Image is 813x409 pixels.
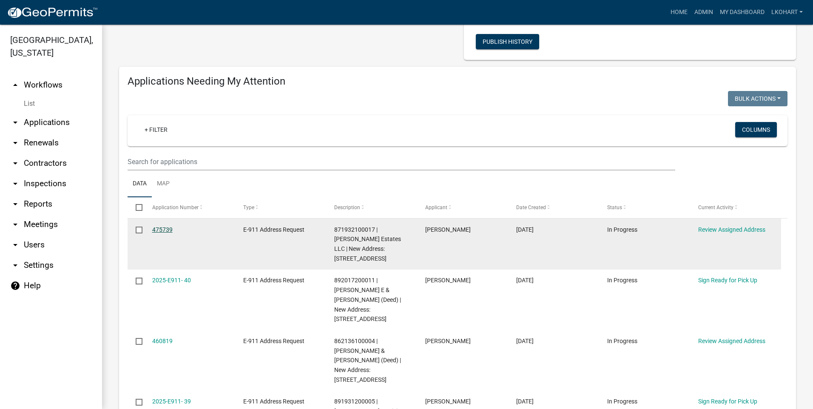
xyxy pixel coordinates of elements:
i: arrow_drop_down [10,240,20,250]
span: Date Created [516,204,546,210]
datatable-header-cell: Status [599,197,690,218]
span: 871932100017 | DeBuhr Estates LLC | New Address: 26989 Co Hwy S62 [334,226,401,262]
a: Sign Ready for Pick Up [698,277,757,284]
datatable-header-cell: Application Number [144,197,235,218]
a: 2025-E911- 40 [152,277,191,284]
a: Review Assigned Address [698,338,765,344]
span: 09/09/2025 [516,226,534,233]
i: arrow_drop_down [10,117,20,128]
a: lkohart [768,4,806,20]
i: help [10,281,20,291]
a: Review Assigned Address [698,226,765,233]
datatable-header-cell: Select [128,197,144,218]
a: Data [128,170,152,198]
wm-modal-confirm: Workflow Publish History [476,39,539,46]
i: arrow_drop_down [10,138,20,148]
button: Bulk Actions [728,91,787,106]
span: Status [607,204,622,210]
span: Application Number [152,204,199,210]
datatable-header-cell: Applicant [417,197,508,218]
span: 862136100004 | Thompson, Donald G & Teri Lynn (Deed) | New Address: 33283 MM Ave [334,338,401,383]
i: arrow_drop_up [10,80,20,90]
i: arrow_drop_down [10,158,20,168]
span: In Progress [607,338,637,344]
a: My Dashboard [716,4,768,20]
span: E-911 Address Request [243,226,304,233]
datatable-header-cell: Description [326,197,417,218]
span: In Progress [607,398,637,405]
span: E-911 Address Request [243,398,304,405]
span: In Progress [607,277,637,284]
span: Lori Kohart [425,226,471,233]
span: Lori Kohart [425,338,471,344]
span: Applicant [425,204,447,210]
datatable-header-cell: Current Activity [690,197,781,218]
span: E-911 Address Request [243,338,304,344]
datatable-header-cell: Type [235,197,326,218]
button: Columns [735,122,777,137]
a: Admin [691,4,716,20]
span: 892017200011 | Aldinger, Douglas E & Joanne K (Deed) | New Address: 12053 MM Ave [334,277,401,322]
a: 2025-E911- 39 [152,398,191,405]
a: 460819 [152,338,173,344]
span: 08/14/2025 [516,277,534,284]
span: 05/30/2025 [516,398,534,405]
span: Current Activity [698,204,733,210]
span: Type [243,204,254,210]
a: Sign Ready for Pick Up [698,398,757,405]
h4: Applications Needing My Attention [128,75,787,88]
input: Search for applications [128,153,675,170]
a: Home [667,4,691,20]
span: Lori Kohart [425,398,471,405]
span: Lori Kohart [425,277,471,284]
span: 08/07/2025 [516,338,534,344]
i: arrow_drop_down [10,260,20,270]
span: Description [334,204,360,210]
span: E-911 Address Request [243,277,304,284]
a: 475739 [152,226,173,233]
button: Publish History [476,34,539,49]
i: arrow_drop_down [10,199,20,209]
span: In Progress [607,226,637,233]
i: arrow_drop_down [10,219,20,230]
a: Map [152,170,175,198]
i: arrow_drop_down [10,179,20,189]
datatable-header-cell: Date Created [508,197,599,218]
a: + Filter [138,122,174,137]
